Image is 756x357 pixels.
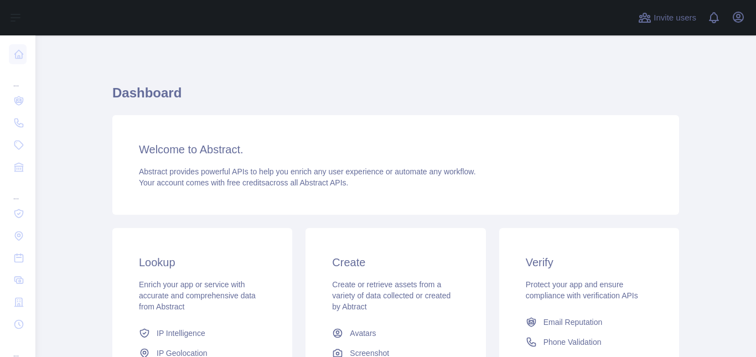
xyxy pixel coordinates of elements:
div: ... [9,66,27,89]
span: Your account comes with across all Abstract APIs. [139,178,348,187]
a: Phone Validation [521,332,657,352]
span: Protect your app and ensure compliance with verification APIs [526,280,638,300]
h3: Create [332,255,459,270]
span: Avatars [350,328,376,339]
span: Enrich your app or service with accurate and comprehensive data from Abstract [139,280,256,311]
span: Email Reputation [543,317,603,328]
a: Avatars [328,323,463,343]
span: IP Intelligence [157,328,205,339]
span: Create or retrieve assets from a variety of data collected or created by Abtract [332,280,451,311]
h3: Lookup [139,255,266,270]
a: IP Intelligence [134,323,270,343]
h3: Welcome to Abstract. [139,142,653,157]
a: Email Reputation [521,312,657,332]
span: Phone Validation [543,337,602,348]
span: Abstract provides powerful APIs to help you enrich any user experience or automate any workflow. [139,167,476,176]
h3: Verify [526,255,653,270]
h1: Dashboard [112,84,679,111]
div: ... [9,179,27,201]
span: free credits [227,178,265,187]
button: Invite users [636,9,698,27]
span: Invite users [654,12,696,24]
